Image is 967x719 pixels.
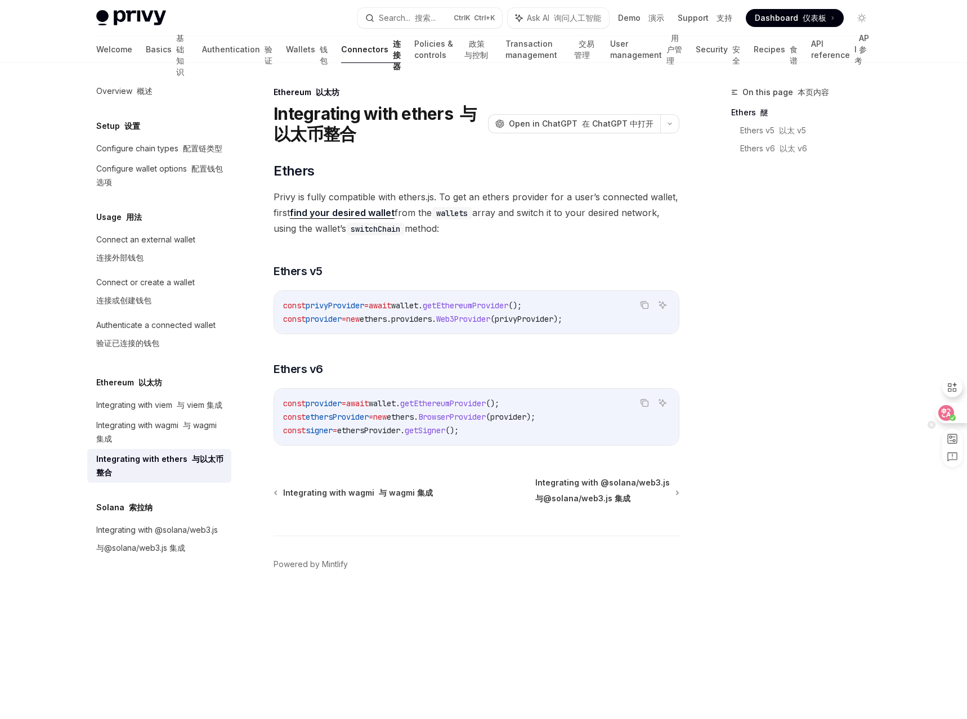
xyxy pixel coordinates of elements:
a: Ethers v5 以太 v5 [740,122,880,140]
span: getEthereumProvider [400,398,486,408]
span: Open in ChatGPT [509,118,653,129]
a: Transaction management 交易管理 [505,36,597,63]
font: Ctrl+K [474,14,495,22]
a: Configure wallet options 配置钱包选项 [87,159,231,192]
span: signer [306,425,333,435]
font: 演示 [648,13,664,23]
button: Copy the contents from the code block [637,396,652,410]
a: Integrating with ethers 与以太币整合 [87,449,231,483]
span: const [283,300,306,311]
font: 用户管理 [666,33,682,65]
span: providers [391,314,432,324]
font: 钱包 [320,44,328,65]
font: 与以太币整合 [274,104,477,144]
font: 食谱 [790,44,798,65]
font: 以太 v5 [779,125,806,135]
font: 政策与控制 [464,39,488,60]
font: 搜索... [415,13,436,23]
span: (); [486,398,499,408]
div: Authenticate a connected wallet [96,318,216,354]
font: 连接器 [393,39,401,71]
span: Integrating with @solana/web3.js [535,477,670,509]
span: provider [306,314,342,324]
span: Ctrl K [454,14,495,23]
font: 连接外部钱包 [96,253,144,262]
span: = [342,398,346,408]
span: Privy is fully compatible with ethers.js. To get an ethers provider for a user’s connected wallet... [274,189,679,236]
a: Support 支持 [678,12,732,24]
span: getEthereumProvider [423,300,508,311]
a: Policies & controls 政策与控制 [414,36,493,63]
a: Demo 演示 [618,12,664,24]
span: ); [553,314,562,324]
span: Ask AI [527,12,601,24]
a: Integrating with @solana/web3.js与@solana/web3.js 集成 [87,520,231,563]
span: await [346,398,369,408]
button: Copy the contents from the code block [637,298,652,312]
a: Wallets 钱包 [286,36,328,63]
span: Dashboard [755,12,826,24]
a: API reference API 参考 [811,36,871,63]
span: await [369,300,391,311]
h5: Solana [96,501,153,514]
font: 与@solana/web3.js 集成 [535,493,630,503]
div: Configure chain types [96,142,222,155]
span: ethersProvider [306,412,369,422]
a: Connect or create a wallet连接或创建钱包 [87,272,231,315]
span: BrowserProvider [418,412,486,422]
a: Configure chain types 配置链类型 [87,138,231,159]
span: = [333,425,337,435]
font: 概述 [137,86,153,96]
span: ( [486,412,490,422]
span: privyProvider [306,300,364,311]
span: Web3Provider [436,314,490,324]
a: Integrating with @solana/web3.js与@solana/web3.js 集成 [535,477,678,509]
font: 配置链类型 [183,143,222,153]
font: API 参考 [854,33,869,65]
font: 支持 [717,13,732,23]
span: wallet [391,300,418,311]
a: Welcome [96,36,132,63]
span: new [373,412,387,422]
span: . [414,412,418,422]
span: ); [526,412,535,422]
a: Security 安全 [696,36,740,63]
span: const [283,412,306,422]
span: ethersProvider [337,425,400,435]
font: 交易管理 [574,39,594,60]
font: 本页内容 [798,87,829,97]
a: Ethers 醚 [731,104,880,122]
span: Ethers v6 [274,361,323,377]
div: Integrating with wagmi [96,419,225,446]
span: (); [445,425,459,435]
span: . [400,425,405,435]
span: Integrating with wagmi [283,487,433,498]
div: Integrating with @solana/web3.js [96,523,218,559]
font: 基础知识 [176,33,184,77]
h1: Integrating with ethers [274,104,483,144]
span: . [387,314,391,324]
span: privyProvider [495,314,553,324]
button: Search... 搜索...CtrlK Ctrl+K [357,8,503,28]
span: wallet [369,398,396,408]
font: 用法 [126,212,142,222]
span: const [283,425,306,435]
div: Ethereum [274,87,679,98]
font: 仪表板 [803,13,826,23]
span: provider [306,398,342,408]
a: Integrating with viem 与 viem 集成 [87,395,231,415]
font: 在 ChatGPT 中打开 [582,119,653,128]
a: Ethers v6 以太 v6 [740,140,880,158]
img: light logo [96,10,166,26]
span: ethers [387,412,414,422]
font: 验证 [265,44,272,65]
a: Connectors 连接器 [341,36,401,63]
button: Ask AI [655,396,670,410]
font: 索拉纳 [129,502,153,512]
span: ethers [360,314,387,324]
a: User management 用户管理 [610,36,682,63]
span: const [283,398,306,408]
div: Connect or create a wallet [96,276,195,312]
font: 验证已连接的钱包 [96,338,159,348]
a: Authentication 验证 [202,36,272,63]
